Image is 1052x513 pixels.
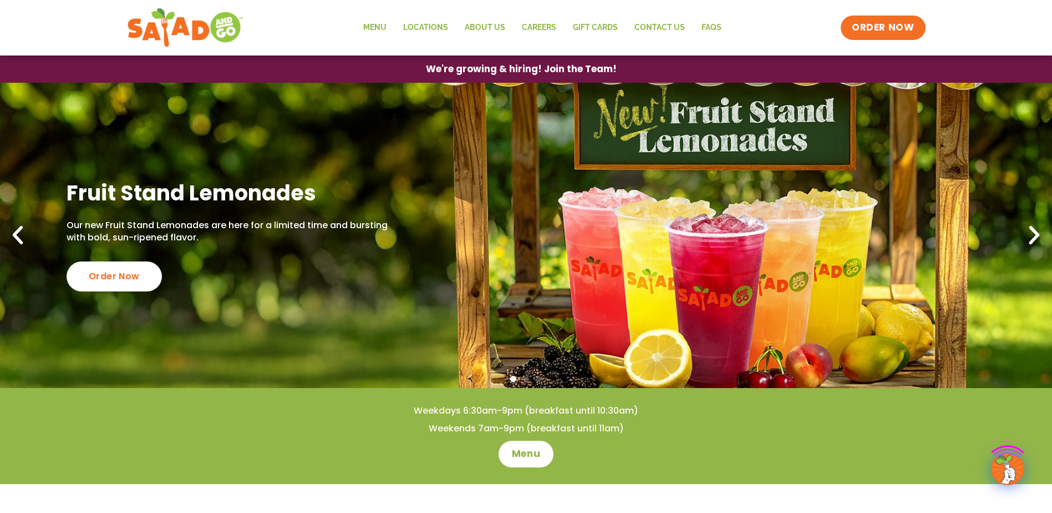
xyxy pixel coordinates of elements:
h4: Weekends 7am-9pm (breakfast until 11am) [22,423,1030,435]
a: Careers [514,15,565,41]
a: Locations [395,15,456,41]
a: FAQs [693,15,730,41]
a: About Us [456,15,514,41]
a: ORDER NOW [841,16,925,40]
span: Go to slide 1 [510,376,516,382]
h2: Fruit Stand Lemonades [67,179,392,207]
img: new-SAG-logo-768×292 [127,6,244,50]
div: Order Now [67,261,162,291]
span: We're growing & hiring! Join the Team! [426,64,617,74]
a: Contact Us [626,15,693,41]
nav: Menu [355,15,730,41]
div: Next slide [1022,223,1046,248]
p: Our new Fruit Stand Lemonades are here for a limited time and bursting with bold, sun-ripened fla... [67,219,392,244]
a: Menu [499,441,553,467]
a: Menu [355,15,395,41]
a: We're growing & hiring! Join the Team! [409,56,633,82]
div: Previous slide [6,223,30,248]
span: ORDER NOW [852,21,914,34]
span: Menu [512,447,540,461]
span: Go to slide 3 [536,376,542,382]
a: GIFT CARDS [565,15,626,41]
span: Go to slide 2 [523,376,529,382]
h4: Weekdays 6:30am-9pm (breakfast until 10:30am) [22,405,1030,417]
